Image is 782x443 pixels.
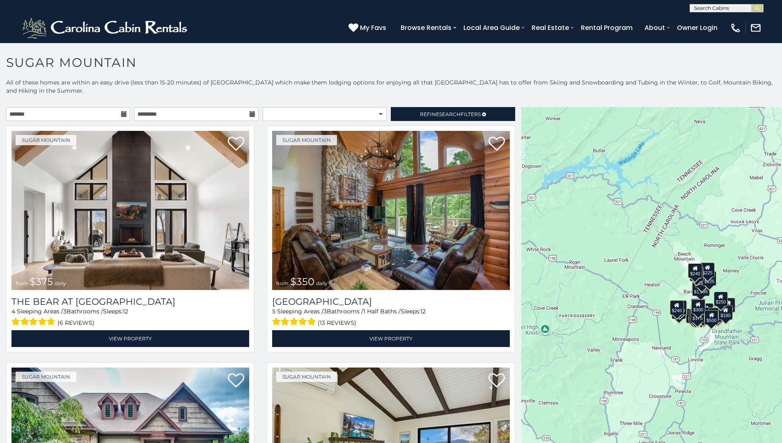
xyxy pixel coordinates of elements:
[11,131,249,290] a: from $375 daily
[11,131,249,290] img: 1714387646_thumbnail.jpeg
[691,299,705,313] div: $190
[228,372,244,390] a: Add to favorites
[692,281,710,296] div: $1,095
[701,263,715,277] div: $225
[691,299,705,314] div: $300
[316,280,328,286] span: daily
[11,307,249,328] div: Sleeping Areas / Bathrooms / Sleeps:
[689,309,703,324] div: $155
[673,21,722,35] a: Owner Login
[704,310,718,325] div: $500
[577,21,637,35] a: Rental Program
[439,111,461,117] span: Search
[16,372,76,382] a: Sugar Mountain
[420,308,426,315] span: 12
[63,308,67,315] span: 3
[272,131,510,290] img: 1714398141_thumbnail.jpeg
[16,135,76,145] a: Sugar Mountain
[750,22,761,34] img: mail-regular-white.png
[714,292,728,306] div: $250
[16,280,28,286] span: from
[272,296,510,307] h3: Grouse Moor Lodge
[11,330,249,347] a: View Property
[272,308,275,315] span: 5
[719,305,733,320] div: $190
[730,22,741,34] img: phone-regular-white.png
[488,136,505,153] a: Add to favorites
[30,276,53,288] span: $375
[527,21,573,35] a: Real Estate
[276,135,337,145] a: Sugar Mountain
[11,296,249,307] h3: The Bear At Sugar Mountain
[459,21,524,35] a: Local Area Guide
[272,131,510,290] a: from $350 daily
[360,23,386,33] span: My Favs
[11,308,15,315] span: 4
[640,21,669,35] a: About
[488,372,505,390] a: Add to favorites
[699,303,713,318] div: $200
[709,308,722,322] div: $195
[276,372,337,382] a: Sugar Mountain
[290,276,314,288] span: $350
[123,308,128,315] span: 12
[670,300,684,315] div: $240
[688,263,702,278] div: $240
[272,296,510,307] a: [GEOGRAPHIC_DATA]
[397,21,456,35] a: Browse Rentals
[363,308,401,315] span: 1 Half Baths /
[57,317,94,328] span: (6 reviews)
[349,23,388,33] a: My Favs
[55,280,66,286] span: daily
[11,296,249,307] a: The Bear At [GEOGRAPHIC_DATA]
[21,16,191,40] img: White-1-2.png
[272,307,510,328] div: Sleeping Areas / Bathrooms / Sleeps:
[323,308,327,315] span: 3
[228,136,244,153] a: Add to favorites
[702,271,716,286] div: $125
[420,111,481,117] span: Refine Filters
[690,308,704,323] div: $175
[391,107,515,121] a: RefineSearchFilters
[272,330,510,347] a: View Property
[318,317,356,328] span: (13 reviews)
[276,280,289,286] span: from
[721,298,735,313] div: $155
